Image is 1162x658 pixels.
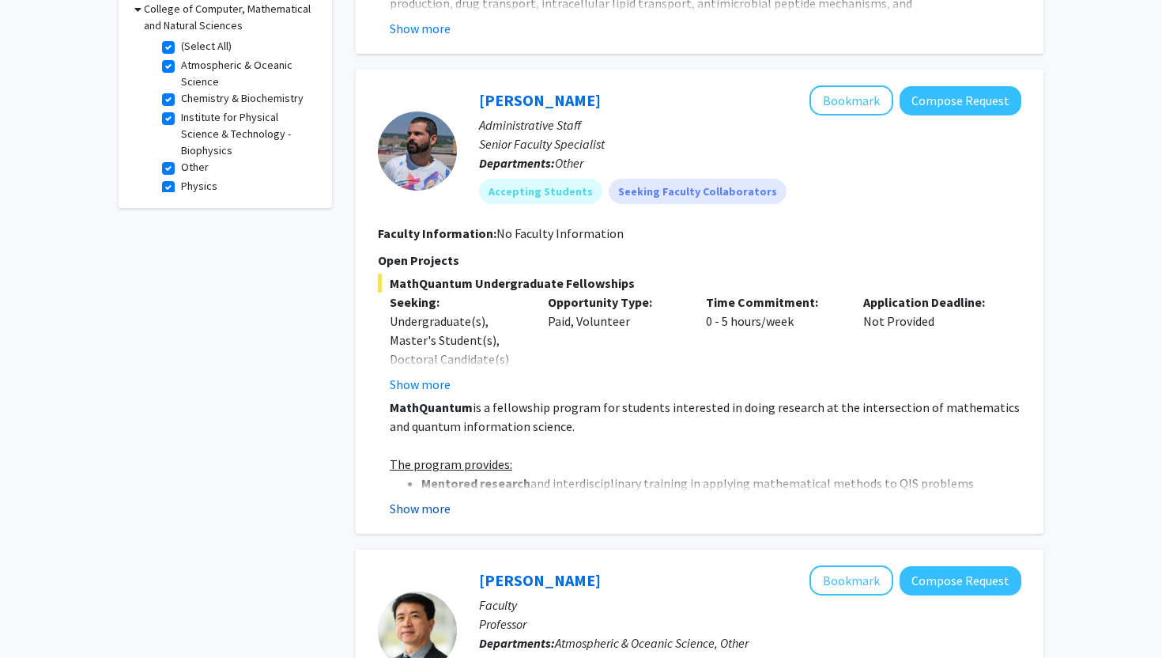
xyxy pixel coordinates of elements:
[390,19,451,38] button: Show more
[479,90,601,110] a: [PERSON_NAME]
[706,293,840,312] p: Time Commitment:
[390,499,451,518] button: Show more
[181,90,304,107] label: Chemistry & Biochemistry
[548,293,682,312] p: Opportunity Type:
[181,159,209,176] label: Other
[12,587,67,646] iframe: Chat
[479,570,601,590] a: [PERSON_NAME]
[496,225,624,241] span: No Faculty Information
[479,115,1021,134] p: Administrative Staff
[555,155,583,171] span: Other
[421,474,1021,493] li: and interdisciplinary training in applying mathematical methods to QIS problems
[900,86,1021,115] button: Compose Request to Daniel Serrano
[863,293,998,312] p: Application Deadline:
[900,566,1021,596] button: Compose Request to Ning Zeng
[536,293,694,394] div: Paid, Volunteer
[390,456,512,472] u: The program provides:
[181,109,312,159] label: Institute for Physical Science & Technology - Biophysics
[479,134,1021,153] p: Senior Faculty Specialist
[390,312,524,463] div: Undergraduate(s), Master's Student(s), Doctoral Candidate(s) (PhD, MD, DMD, PharmD, etc.), Postdo...
[144,1,316,34] h3: College of Computer, Mathematical and Natural Sciences
[390,399,473,415] strong: MathQuantum
[809,85,893,115] button: Add Daniel Serrano to Bookmarks
[390,293,524,312] p: Seeking:
[378,274,1021,293] span: MathQuantum Undergraduate Fellowships
[421,475,530,491] strong: Mentored research
[609,179,787,204] mat-chip: Seeking Faculty Collaborators
[851,293,1009,394] div: Not Provided
[555,635,749,651] span: Atmospheric & Oceanic Science, Other
[390,375,451,394] button: Show more
[181,38,232,55] label: (Select All)
[694,293,852,394] div: 0 - 5 hours/week
[479,155,555,171] b: Departments:
[390,398,1021,436] p: is a fellowship program for students interested in doing research at the intersection of mathemat...
[809,565,893,596] button: Add Ning Zeng to Bookmarks
[378,251,1021,270] p: Open Projects
[479,615,1021,633] p: Professor
[181,178,217,195] label: Physics
[378,225,496,241] b: Faculty Information:
[181,57,312,90] label: Atmospheric & Oceanic Science
[479,635,555,651] b: Departments:
[479,596,1021,615] p: Faculty
[479,179,602,204] mat-chip: Accepting Students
